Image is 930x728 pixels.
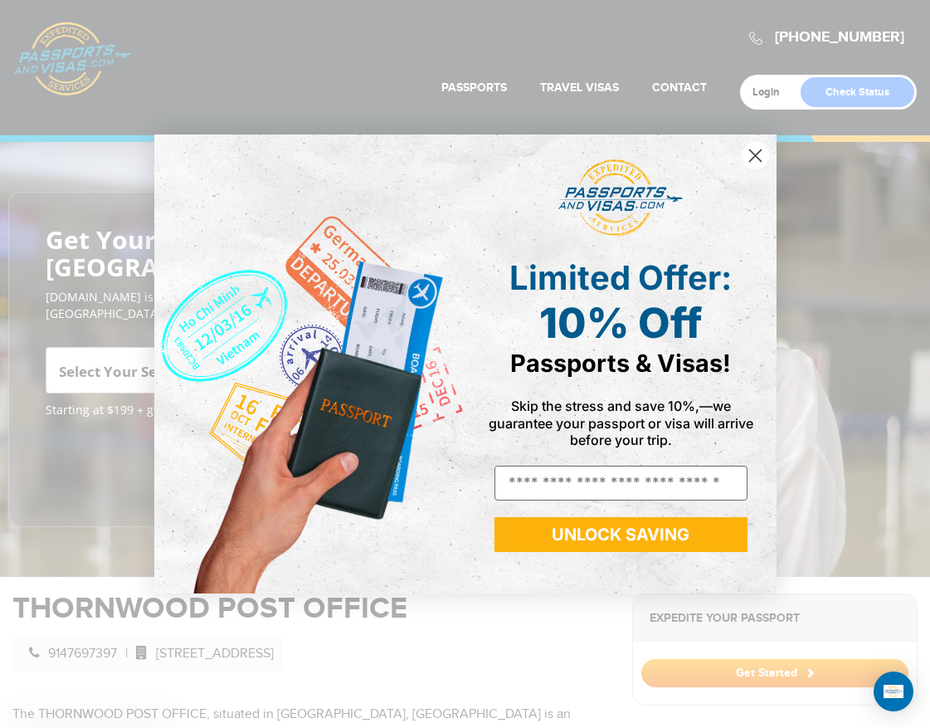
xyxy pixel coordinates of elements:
[510,349,731,378] span: Passports & Visas!
[539,298,702,348] span: 10% Off
[509,257,732,298] span: Limited Offer:
[558,159,683,237] img: passports and visas
[489,398,753,447] span: Skip the stress and save 10%,—we guarantee your passport or visa will arrive before your trip.
[154,134,465,594] img: de9cda0d-0715-46ca-9a25-073762a91ba7.png
[874,672,913,711] div: Open Intercom Messenger
[741,141,770,170] button: Close dialog
[494,517,747,552] button: UNLOCK SAVING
